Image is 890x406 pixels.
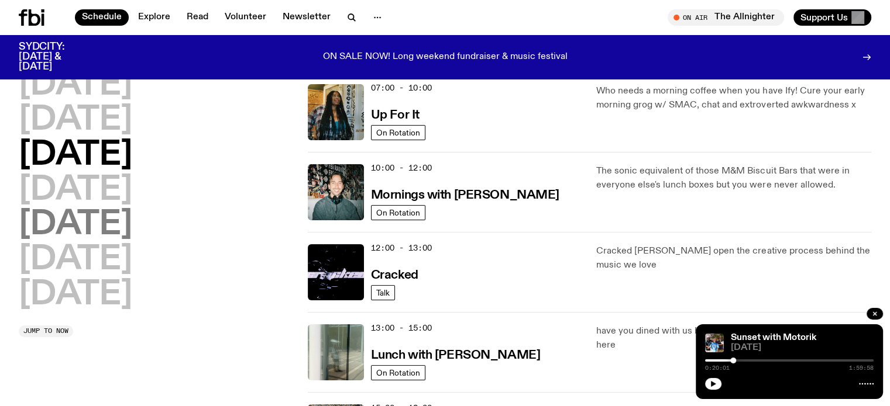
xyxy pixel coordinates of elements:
span: 10:00 - 12:00 [371,162,432,173]
span: 13:00 - 15:00 [371,322,432,334]
a: Lunch with [PERSON_NAME] [371,347,540,362]
h3: Lunch with [PERSON_NAME] [371,349,540,362]
img: Logo for Podcast Cracked. Black background, with white writing, with glass smashing graphics [308,244,364,300]
a: On Rotation [371,125,425,140]
p: Who needs a morning coffee when you have Ify! Cure your early morning grog w/ SMAC, chat and extr... [596,84,871,112]
h3: SYDCITY: [DATE] & [DATE] [19,42,94,72]
a: On Rotation [371,205,425,220]
h3: Mornings with [PERSON_NAME] [371,189,559,202]
button: [DATE] [19,209,132,241]
span: Jump to now [23,328,68,334]
a: Talk [371,285,395,300]
p: ON SALE NOW! Long weekend fundraiser & music festival [323,52,568,63]
a: On Rotation [371,365,425,380]
span: 1:59:58 [849,365,874,371]
span: 07:00 - 10:00 [371,82,432,93]
a: Cracked [371,267,418,282]
span: [DATE] [731,343,874,352]
p: Cracked [PERSON_NAME] open the creative process behind the music we love [596,244,871,272]
a: Read [180,9,215,26]
button: On AirThe Allnighter [668,9,784,26]
button: [DATE] [19,244,132,276]
h3: Cracked [371,269,418,282]
button: Support Us [793,9,871,26]
a: Newsletter [276,9,338,26]
span: On Rotation [376,368,420,377]
span: Talk [376,288,390,297]
span: On Rotation [376,208,420,217]
button: Jump to now [19,325,73,337]
button: [DATE] [19,139,132,172]
span: On Rotation [376,128,420,137]
button: [DATE] [19,69,132,102]
span: 0:20:01 [705,365,730,371]
span: Support Us [800,12,848,23]
p: have you dined with us before? we do things a little differently here [596,324,871,352]
p: The sonic equivalent of those M&M Biscuit Bars that were in everyone else's lunch boxes but you w... [596,164,871,192]
img: Andrew, Reenie, and Pat stand in a row, smiling at the camera, in dappled light with a vine leafe... [705,334,724,352]
button: [DATE] [19,279,132,311]
a: Mornings with [PERSON_NAME] [371,187,559,202]
button: [DATE] [19,174,132,207]
a: Up For It [371,107,420,122]
span: 12:00 - 13:00 [371,242,432,254]
img: Ify - a Brown Skin girl with black braided twists, looking up to the side with her tongue stickin... [308,84,364,140]
img: Radio presenter Ben Hansen sits in front of a wall of photos and an fbi radio sign. Film photo. B... [308,164,364,220]
button: [DATE] [19,104,132,137]
a: Volunteer [218,9,273,26]
h3: Up For It [371,109,420,122]
a: Explore [131,9,177,26]
a: Sunset with Motorik [731,333,816,342]
a: Schedule [75,9,129,26]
